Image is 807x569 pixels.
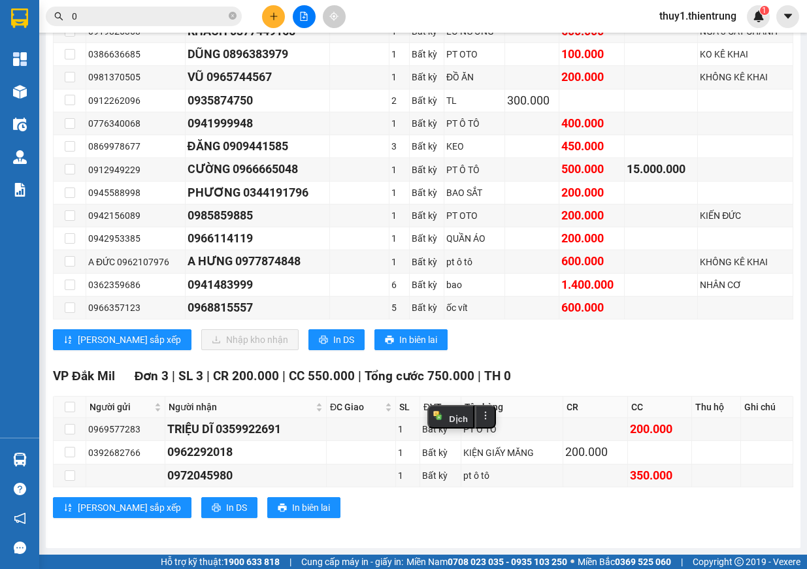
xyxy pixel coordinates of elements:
[391,139,407,154] div: 3
[561,276,623,294] div: 1.400.000
[412,163,442,177] div: Bất kỳ
[484,368,511,383] span: TH 0
[391,116,407,131] div: 1
[329,12,338,21] span: aim
[446,208,502,223] div: PT OTO
[201,329,299,350] button: downloadNhập kho nhận
[681,555,683,569] span: |
[319,335,328,346] span: printer
[53,497,191,518] button: sort-ascending[PERSON_NAME] sắp xếp
[201,497,257,518] button: printerIn DS
[630,466,689,485] div: 350.000
[649,8,747,24] span: thuy1.thientrung
[422,446,459,460] div: Bất kỳ
[700,208,791,223] div: KIẾN ĐỨC
[461,397,564,418] th: Tên hàng
[188,91,328,110] div: 0935874750
[700,255,791,269] div: KHÔNG KÊ KHAI
[88,255,183,269] div: A ĐỨC 0962107976
[561,206,623,225] div: 200.000
[563,397,627,418] th: CR
[561,45,623,63] div: 100.000
[301,555,403,569] span: Cung cấp máy in - giấy in:
[88,186,183,200] div: 0945588998
[412,47,442,61] div: Bất kỳ
[422,422,459,436] div: Bất kỳ
[172,368,175,383] span: |
[88,139,183,154] div: 0869978677
[385,335,394,346] span: printer
[374,329,448,350] button: printerIn biên lai
[178,368,203,383] span: SL 3
[14,483,26,495] span: question-circle
[188,68,328,86] div: VŨ 0965744567
[391,208,407,223] div: 1
[760,6,769,15] sup: 1
[762,6,766,15] span: 1
[565,443,625,461] div: 200.000
[90,400,152,414] span: Người gửi
[700,278,791,292] div: NHÂN CƠ
[88,93,183,108] div: 0912262096
[391,47,407,61] div: 1
[391,231,407,246] div: 1
[627,160,695,178] div: 15.000.000
[446,93,502,108] div: TL
[278,503,287,513] span: printer
[358,368,361,383] span: |
[753,10,765,22] img: icon-new-feature
[63,503,73,513] span: sort-ascending
[391,255,407,269] div: 1
[88,163,183,177] div: 0912949229
[88,446,163,460] div: 0392682766
[782,10,794,22] span: caret-down
[13,183,27,197] img: solution-icon
[741,397,793,418] th: Ghi chú
[53,368,115,383] span: VP Đắk Mil
[289,368,355,383] span: CC 550.000
[54,12,63,21] span: search
[391,301,407,315] div: 5
[72,9,226,24] input: Tìm tên, số ĐT hoặc mã đơn
[692,397,741,418] th: Thu hộ
[446,255,502,269] div: pt ô tô
[206,368,210,383] span: |
[399,333,437,347] span: In biên lai
[630,420,689,438] div: 200.000
[188,137,328,155] div: ĐĂNG 0909441585
[700,70,791,84] div: KHÔNG KÊ KHAI
[446,139,502,154] div: KEO
[391,278,407,292] div: 6
[463,468,561,483] div: pt ô tô
[391,186,407,200] div: 1
[507,91,557,110] div: 300.000
[561,299,623,317] div: 600.000
[223,557,280,567] strong: 1900 633 818
[229,12,237,20] span: close-circle
[412,301,442,315] div: Bất kỳ
[561,114,623,133] div: 400.000
[88,278,183,292] div: 0362359686
[412,278,442,292] div: Bất kỳ
[446,301,502,315] div: ốc vít
[63,335,73,346] span: sort-ascending
[776,5,799,28] button: caret-down
[446,47,502,61] div: PT OTO
[391,70,407,84] div: 1
[262,5,285,28] button: plus
[226,500,247,515] span: In DS
[734,557,744,566] span: copyright
[615,557,671,567] strong: 0369 525 060
[561,184,623,202] div: 200.000
[269,12,278,21] span: plus
[365,368,474,383] span: Tổng cước 750.000
[422,468,459,483] div: Bất kỳ
[188,206,328,225] div: 0985859885
[13,118,27,131] img: warehouse-icon
[188,160,328,178] div: CƯỜNG 0966665048
[446,278,502,292] div: bao
[135,368,169,383] span: Đơn 3
[13,85,27,99] img: warehouse-icon
[412,116,442,131] div: Bất kỳ
[13,453,27,466] img: warehouse-icon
